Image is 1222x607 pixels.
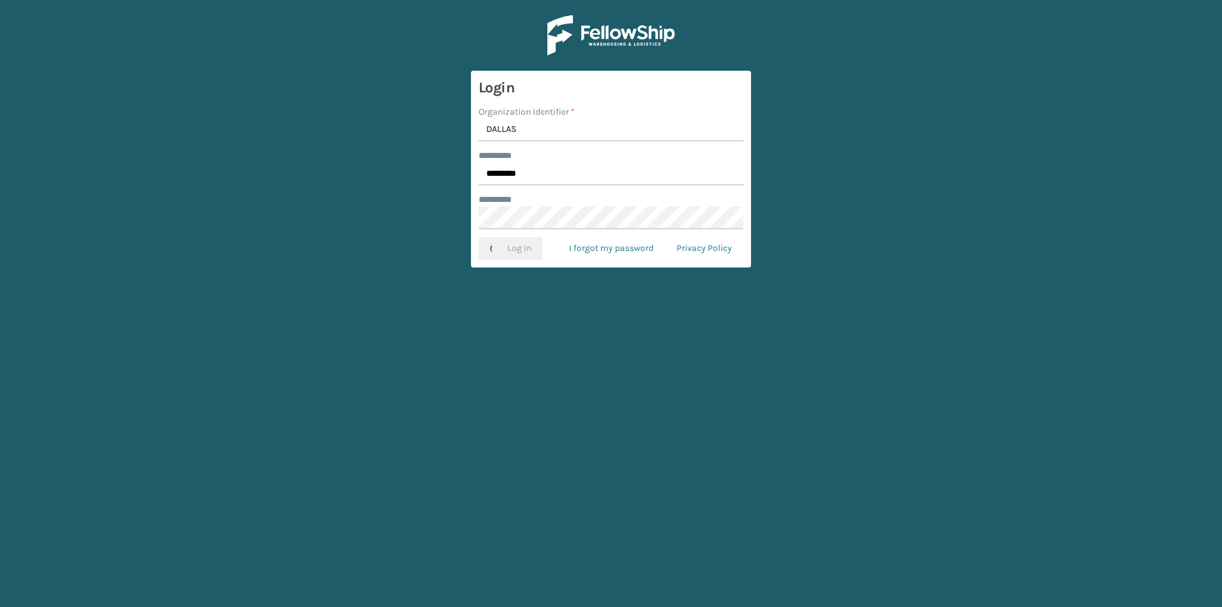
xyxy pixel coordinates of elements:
[479,105,575,118] label: Organization Identifier
[547,15,675,55] img: Logo
[558,237,665,260] a: I forgot my password
[665,237,743,260] a: Privacy Policy
[479,237,543,260] button: Log In
[479,78,743,97] h3: Login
